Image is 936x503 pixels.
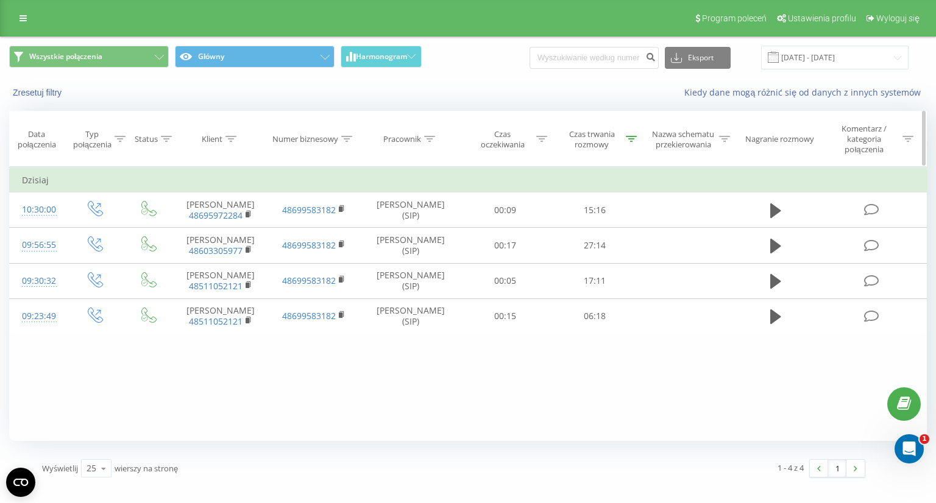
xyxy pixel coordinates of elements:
a: 1 [828,460,846,477]
td: [PERSON_NAME] (SIP) [360,192,461,228]
a: 48695972284 [189,209,243,221]
div: Klient [202,134,222,144]
td: 00:17 [461,228,550,263]
td: 00:09 [461,192,550,228]
span: Wyloguj się [876,13,920,23]
td: [PERSON_NAME] [174,263,268,298]
span: Harmonogram [356,52,407,61]
span: 1 [920,434,929,444]
div: Pracownik [383,134,421,144]
a: 48699583182 [282,310,336,322]
div: 10:30:00 [22,198,55,222]
button: Zresetuj filtry [9,87,68,98]
td: [PERSON_NAME] [174,298,268,334]
td: 17:11 [550,263,640,298]
button: Harmonogram [341,46,422,68]
a: Kiedy dane mogą różnić się od danych z innych systemów [684,86,927,98]
div: Nazwa schematu przekierowania [651,129,716,150]
td: 27:14 [550,228,640,263]
a: 48699583182 [282,204,336,216]
span: wierszy na stronę [115,463,178,474]
a: 48699583182 [282,239,336,251]
td: [PERSON_NAME] (SIP) [360,263,461,298]
div: Typ połączenia [73,129,112,150]
td: [PERSON_NAME] [174,192,268,228]
button: Open CMP widget [6,468,35,497]
div: Czas oczekiwania [472,129,533,150]
a: 48603305977 [189,245,243,256]
button: Eksport [665,47,731,69]
div: 09:23:49 [22,304,55,328]
span: Program poleceń [702,13,767,23]
div: 09:56:55 [22,233,55,257]
a: 48511052121 [189,315,243,327]
button: Wszystkie połączenia [9,46,169,68]
div: 25 [87,462,96,474]
div: Numer biznesowy [272,134,338,144]
span: Ustawienia profilu [788,13,856,23]
input: Wyszukiwanie według numeru [530,47,659,69]
div: Czas trwania rozmowy [561,129,623,150]
iframe: Intercom live chat [895,434,924,463]
div: 1 - 4 z 4 [778,462,804,474]
a: 48511052121 [189,280,243,292]
div: Nagranie rozmowy [745,134,814,144]
td: [PERSON_NAME] [174,228,268,263]
td: Dzisiaj [10,168,927,192]
div: 09:30:32 [22,269,55,293]
span: Wyświetlij [42,463,78,474]
button: Główny [175,46,335,68]
span: Wszystkie połączenia [29,52,102,62]
div: Data połączenia [10,129,63,150]
div: Komentarz / kategoria połączenia [828,124,899,155]
td: 00:05 [461,263,550,298]
td: [PERSON_NAME] (SIP) [360,228,461,263]
td: 06:18 [550,298,640,334]
td: [PERSON_NAME] (SIP) [360,298,461,334]
div: Status [135,134,158,144]
td: 00:15 [461,298,550,334]
a: 48699583182 [282,275,336,286]
td: 15:16 [550,192,640,228]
